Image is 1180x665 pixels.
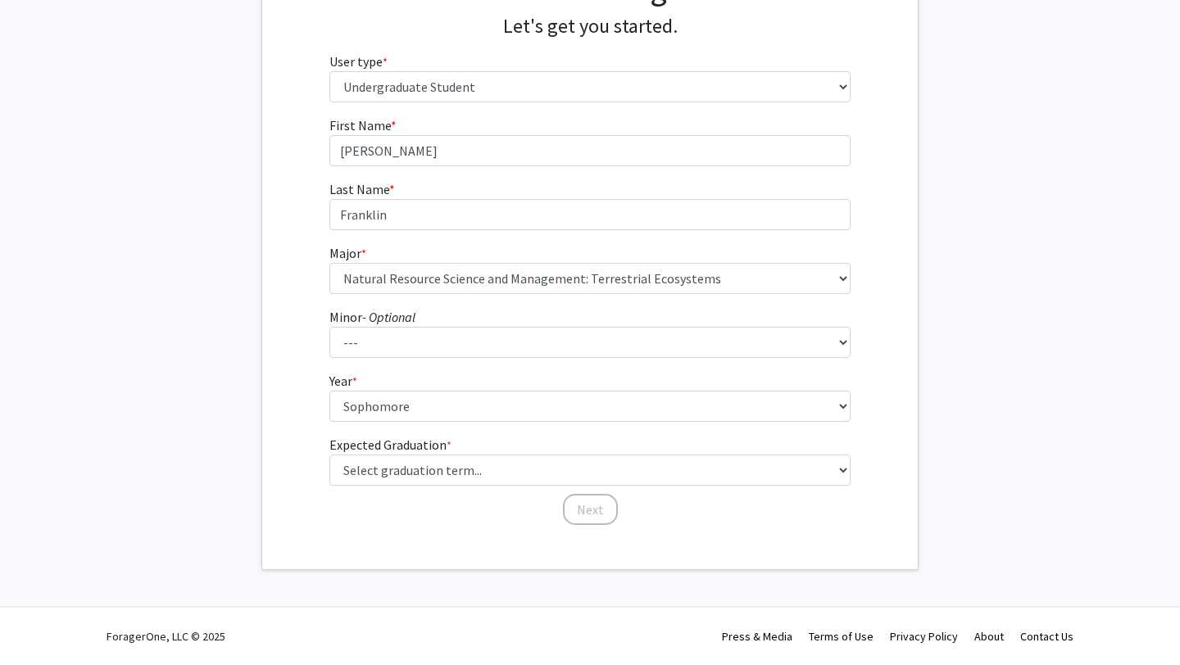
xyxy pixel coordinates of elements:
[12,591,70,653] iframe: Chat
[329,307,415,327] label: Minor
[329,371,357,391] label: Year
[329,435,452,455] label: Expected Graduation
[107,608,225,665] div: ForagerOne, LLC © 2025
[329,243,366,263] label: Major
[809,629,874,644] a: Terms of Use
[890,629,958,644] a: Privacy Policy
[329,52,388,71] label: User type
[563,494,618,525] button: Next
[329,117,391,133] span: First Name
[1020,629,1073,644] a: Contact Us
[362,309,415,325] i: - Optional
[974,629,1004,644] a: About
[722,629,792,644] a: Press & Media
[329,15,851,38] h4: Let's get you started.
[329,181,389,197] span: Last Name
